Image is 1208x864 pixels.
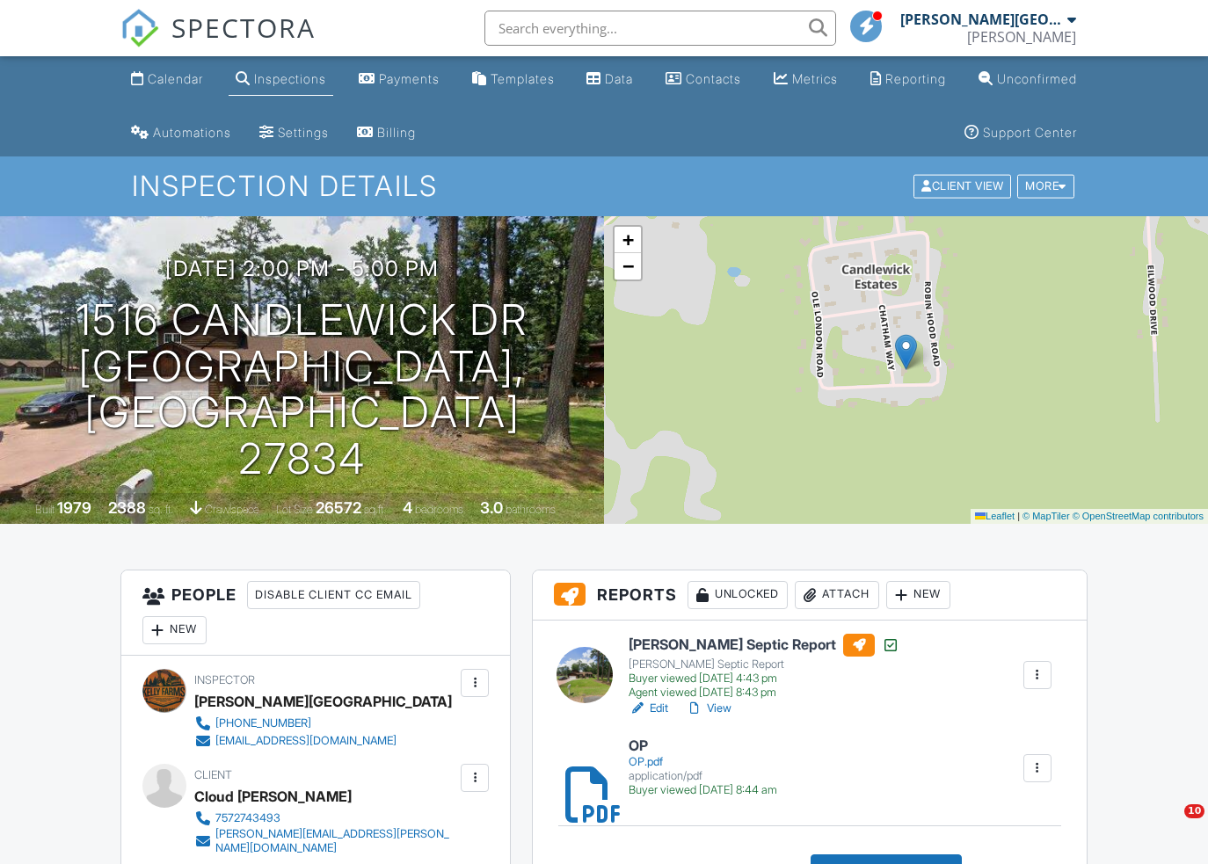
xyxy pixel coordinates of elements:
[967,28,1076,46] div: Robert Kelly
[35,503,55,516] span: Built
[605,71,633,86] div: Data
[108,498,146,517] div: 2388
[629,672,899,686] div: Buyer viewed [DATE] 4:43 pm
[194,783,352,810] div: Cloud [PERSON_NAME]
[1017,175,1074,199] div: More
[215,716,311,730] div: [PHONE_NUMBER]
[415,503,463,516] span: bedrooms
[194,732,438,750] a: [EMAIL_ADDRESS][DOMAIN_NAME]
[194,827,456,855] a: [PERSON_NAME][EMAIL_ADDRESS][PERSON_NAME][DOMAIN_NAME]
[484,11,836,46] input: Search everything...
[767,63,845,96] a: Metrics
[629,686,899,700] div: Agent viewed [DATE] 8:43 pm
[686,71,741,86] div: Contacts
[863,63,953,96] a: Reporting
[615,253,641,280] a: Zoom out
[629,783,777,797] div: Buyer viewed [DATE] 8:44 am
[615,227,641,253] a: Zoom in
[276,503,313,516] span: Lot Size
[975,511,1015,521] a: Leaflet
[629,769,777,783] div: application/pdf
[629,634,899,701] a: [PERSON_NAME] Septic Report [PERSON_NAME] Septic Report Buyer viewed [DATE] 4:43 pm Agent viewed ...
[165,257,439,280] h3: [DATE] 2:00 pm - 5:00 pm
[171,9,316,46] span: SPECTORA
[215,734,397,748] div: [EMAIL_ADDRESS][DOMAIN_NAME]
[886,581,950,609] div: New
[1148,804,1190,846] iframe: Intercom live chat
[895,334,917,370] img: Marker
[686,700,731,717] a: View
[1022,511,1070,521] a: © MapTiler
[629,738,777,797] a: OP OP.pdf application/pdf Buyer viewed [DATE] 8:44 am
[57,498,91,517] div: 1979
[533,570,1086,621] h3: Reports
[629,700,668,717] a: Edit
[480,498,503,517] div: 3.0
[254,71,326,86] div: Inspections
[792,71,838,86] div: Metrics
[120,9,159,47] img: The Best Home Inspection Software - Spectora
[506,503,556,516] span: bathrooms
[971,63,1084,96] a: Unconfirmed
[629,634,899,657] h6: [PERSON_NAME] Septic Report
[194,715,438,732] a: [PHONE_NUMBER]
[629,755,777,769] div: OP.pdf
[629,657,899,672] div: [PERSON_NAME] Septic Report
[229,63,333,96] a: Inspections
[688,581,788,609] div: Unlocked
[403,498,412,517] div: 4
[124,63,210,96] a: Calendar
[622,255,634,277] span: −
[900,11,1063,28] div: [PERSON_NAME][GEOGRAPHIC_DATA]
[215,827,456,855] div: [PERSON_NAME][EMAIL_ADDRESS][PERSON_NAME][DOMAIN_NAME]
[629,738,777,754] h6: OP
[491,71,555,86] div: Templates
[465,63,562,96] a: Templates
[153,125,231,140] div: Automations
[579,63,640,96] a: Data
[205,503,259,516] span: crawlspace
[132,171,1076,201] h1: Inspection Details
[124,117,238,149] a: Automations (Basic)
[28,297,576,483] h1: 1516 Candlewick Dr [GEOGRAPHIC_DATA], [GEOGRAPHIC_DATA] 27834
[194,673,255,686] span: Inspector
[997,71,1077,86] div: Unconfirmed
[278,125,329,140] div: Settings
[350,117,423,149] a: Billing
[194,768,232,781] span: Client
[316,498,361,517] div: 26572
[659,63,748,96] a: Contacts
[148,71,203,86] div: Calendar
[352,63,447,96] a: Payments
[194,688,452,715] div: [PERSON_NAME][GEOGRAPHIC_DATA]
[1073,511,1204,521] a: © OpenStreetMap contributors
[913,175,1011,199] div: Client View
[364,503,386,516] span: sq.ft.
[795,581,879,609] div: Attach
[1017,511,1020,521] span: |
[379,71,440,86] div: Payments
[377,125,416,140] div: Billing
[120,24,316,61] a: SPECTORA
[983,125,1077,140] div: Support Center
[142,616,207,644] div: New
[252,117,336,149] a: Settings
[912,178,1015,192] a: Client View
[1184,804,1204,818] span: 10
[622,229,634,250] span: +
[194,810,456,827] a: 7572743493
[957,117,1084,149] a: Support Center
[121,570,510,656] h3: People
[215,811,280,825] div: 7572743493
[885,71,946,86] div: Reporting
[149,503,173,516] span: sq. ft.
[247,581,420,609] div: Disable Client CC Email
